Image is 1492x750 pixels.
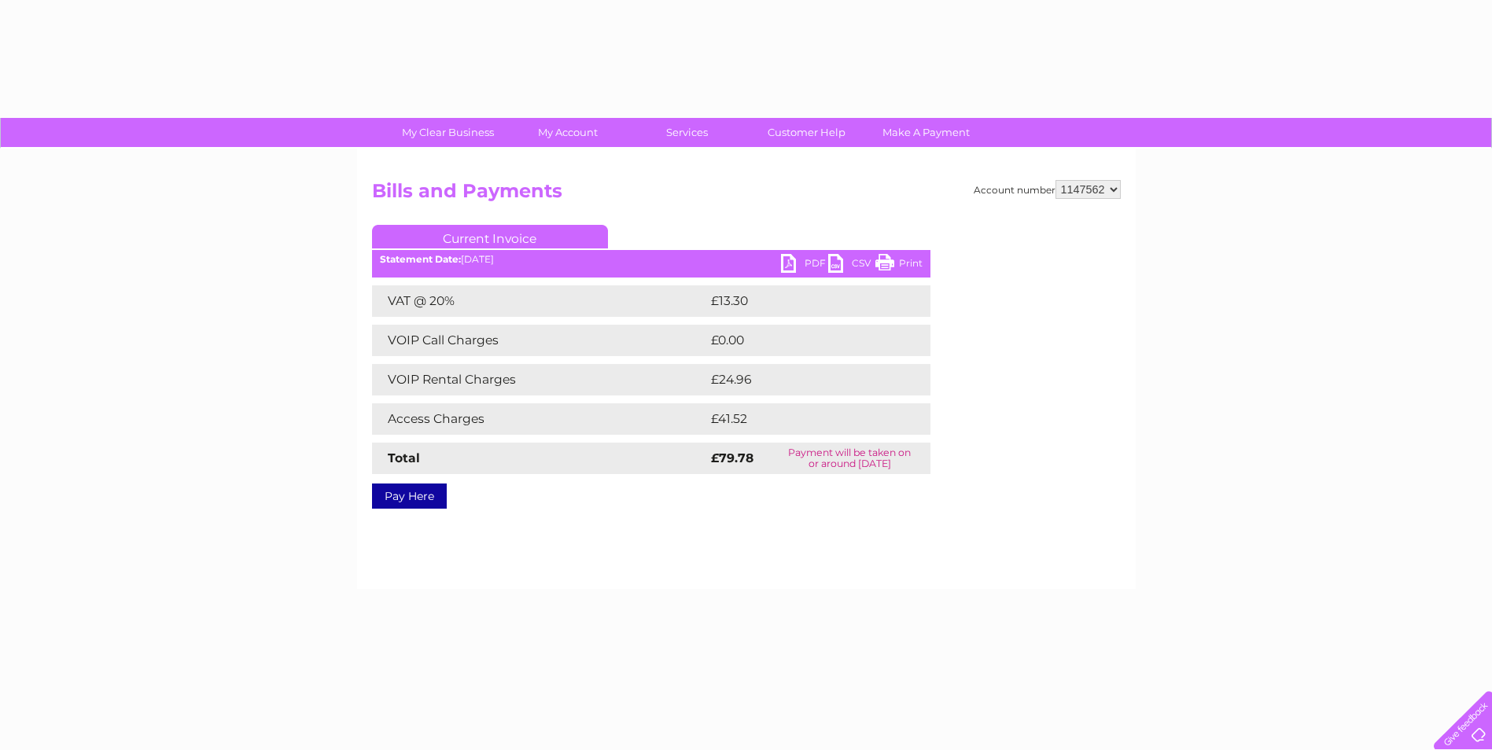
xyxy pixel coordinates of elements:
td: £24.96 [707,364,900,395]
a: Current Invoice [372,225,608,248]
a: Pay Here [372,483,447,509]
strong: Total [388,450,420,465]
a: My Account [503,118,632,147]
td: Access Charges [372,403,707,435]
a: Make A Payment [861,118,991,147]
a: Print [875,254,923,277]
a: Services [622,118,752,147]
a: My Clear Business [383,118,513,147]
a: Customer Help [742,118,871,147]
a: CSV [828,254,875,277]
a: PDF [781,254,828,277]
td: £41.52 [707,403,897,435]
b: Statement Date: [380,253,461,265]
div: [DATE] [372,254,930,265]
div: Account number [974,180,1121,199]
td: VAT @ 20% [372,285,707,317]
td: VOIP Call Charges [372,325,707,356]
h2: Bills and Payments [372,180,1121,210]
td: VOIP Rental Charges [372,364,707,395]
strong: £79.78 [711,450,753,465]
td: £13.30 [707,285,897,317]
td: £0.00 [707,325,894,356]
td: Payment will be taken on or around [DATE] [769,443,930,474]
